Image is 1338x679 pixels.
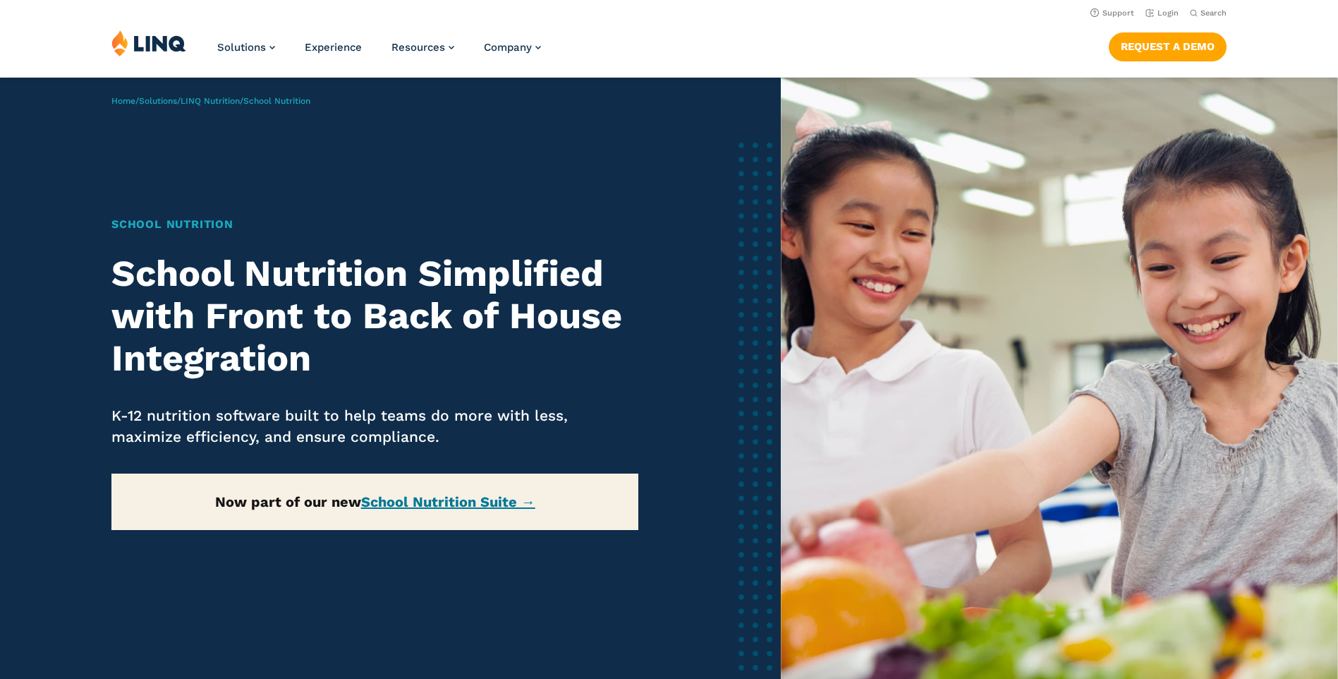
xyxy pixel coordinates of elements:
[391,41,454,54] a: Resources
[1109,30,1227,61] nav: Button Navigation
[111,405,638,447] p: K-12 nutrition software built to help teams do more with less, maximize efficiency, and ensure co...
[1109,32,1227,61] a: Request a Demo
[305,41,362,54] a: Experience
[1200,8,1227,18] span: Search
[111,96,310,106] span: / / /
[1145,8,1179,18] a: Login
[139,96,177,106] a: Solutions
[243,96,310,106] span: School Nutrition
[391,41,445,54] span: Resources
[484,41,541,54] a: Company
[111,216,638,233] h1: School Nutrition
[217,41,266,54] span: Solutions
[181,96,240,106] a: LINQ Nutrition
[111,30,186,56] img: LINQ | K‑12 Software
[111,96,135,106] a: Home
[215,493,535,510] strong: Now part of our new
[217,41,275,54] a: Solutions
[217,30,541,76] nav: Primary Navigation
[484,41,532,54] span: Company
[361,493,535,510] a: School Nutrition Suite →
[111,253,638,379] h2: School Nutrition Simplified with Front to Back of House Integration
[1090,8,1134,18] a: Support
[1190,8,1227,18] button: Open Search Bar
